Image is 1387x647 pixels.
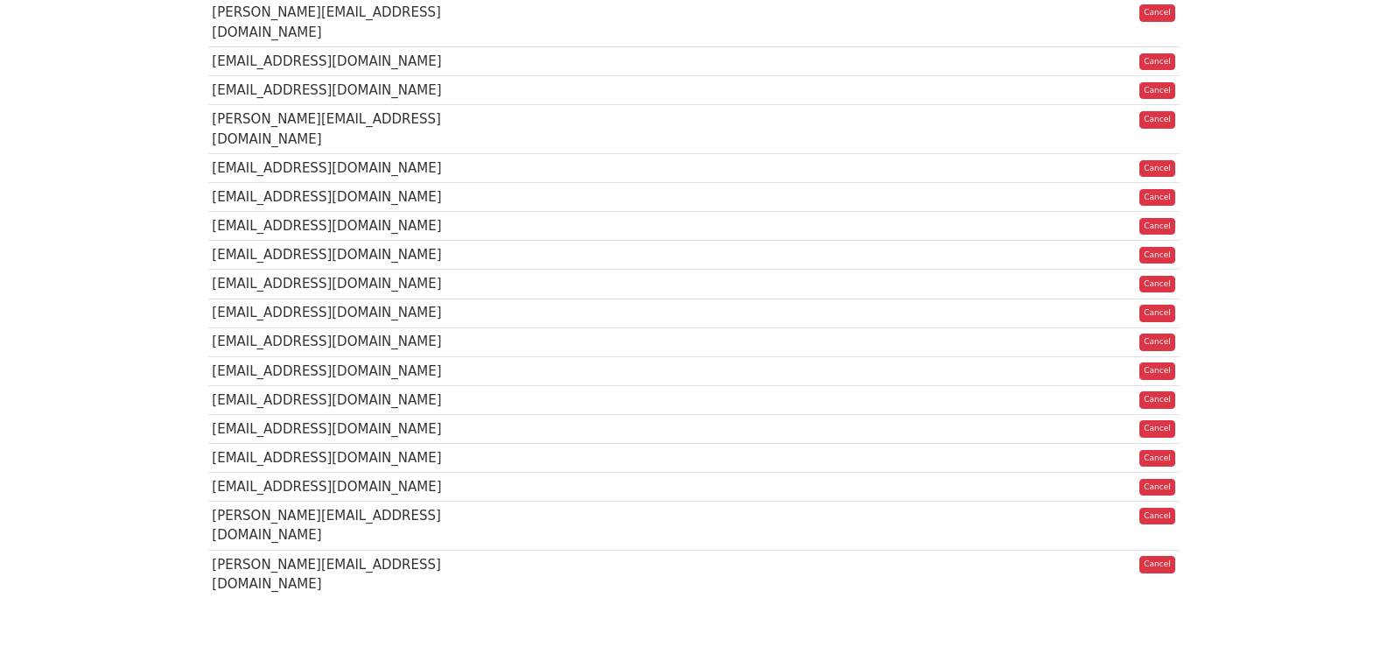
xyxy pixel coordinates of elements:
td: [EMAIL_ADDRESS][DOMAIN_NAME] [208,270,480,299]
td: [EMAIL_ADDRESS][DOMAIN_NAME] [208,356,480,385]
a: Cancel [1139,479,1175,496]
a: Cancel [1139,334,1175,351]
iframe: Chat Widget [1299,563,1387,647]
a: Cancel [1139,391,1175,409]
td: [EMAIL_ADDRESS][DOMAIN_NAME] [208,327,480,356]
td: [EMAIL_ADDRESS][DOMAIN_NAME] [208,299,480,327]
a: Cancel [1139,53,1175,71]
a: Cancel [1139,305,1175,322]
td: [EMAIL_ADDRESS][DOMAIN_NAME] [208,414,480,443]
td: [EMAIL_ADDRESS][DOMAIN_NAME] [208,473,480,502]
a: Cancel [1139,160,1175,178]
td: [PERSON_NAME][EMAIL_ADDRESS][DOMAIN_NAME] [208,550,480,598]
a: Cancel [1139,247,1175,264]
a: Cancel [1139,4,1175,22]
a: Cancel [1139,450,1175,468]
td: [EMAIL_ADDRESS][DOMAIN_NAME] [208,47,480,76]
a: Cancel [1139,508,1175,525]
td: [EMAIL_ADDRESS][DOMAIN_NAME] [208,212,480,241]
td: [EMAIL_ADDRESS][DOMAIN_NAME] [208,241,480,270]
td: [EMAIL_ADDRESS][DOMAIN_NAME] [208,385,480,414]
a: Cancel [1139,556,1175,573]
a: Cancel [1139,420,1175,438]
td: [EMAIL_ADDRESS][DOMAIN_NAME] [208,76,480,105]
td: [EMAIL_ADDRESS][DOMAIN_NAME] [208,444,480,473]
td: [EMAIL_ADDRESS][DOMAIN_NAME] [208,183,480,212]
a: Cancel [1139,362,1175,380]
td: [PERSON_NAME][EMAIL_ADDRESS][DOMAIN_NAME] [208,105,480,154]
td: [PERSON_NAME][EMAIL_ADDRESS][DOMAIN_NAME] [208,502,480,551]
td: [EMAIL_ADDRESS][DOMAIN_NAME] [208,154,480,183]
a: Cancel [1139,82,1175,100]
a: Cancel [1139,189,1175,207]
a: Cancel [1139,111,1175,129]
a: Cancel [1139,276,1175,293]
a: Cancel [1139,218,1175,236]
